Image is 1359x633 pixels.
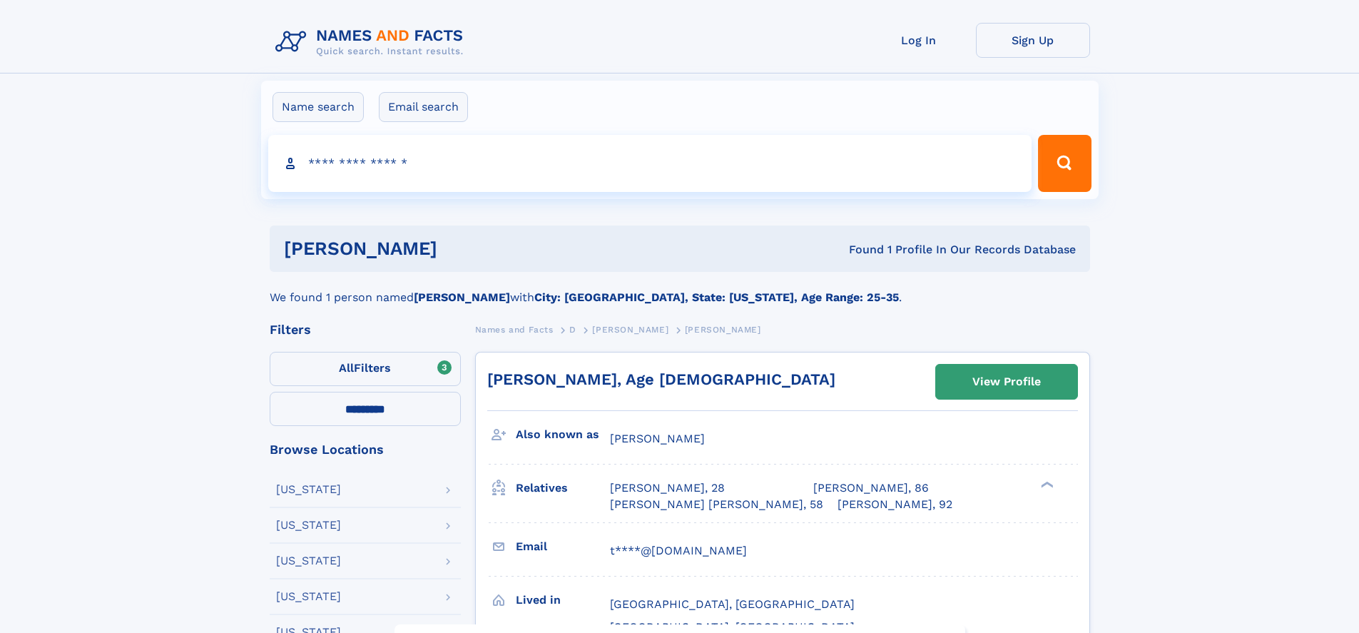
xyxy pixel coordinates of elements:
div: Browse Locations [270,443,461,456]
a: [PERSON_NAME], 92 [838,497,952,512]
label: Email search [379,92,468,122]
img: Logo Names and Facts [270,23,475,61]
h3: Relatives [516,476,610,500]
div: Found 1 Profile In Our Records Database [643,242,1076,258]
a: [PERSON_NAME] [592,320,668,338]
span: D [569,325,576,335]
label: Filters [270,352,461,386]
h1: [PERSON_NAME] [284,240,643,258]
div: We found 1 person named with . [270,272,1090,306]
span: [PERSON_NAME] [685,325,761,335]
span: [GEOGRAPHIC_DATA], [GEOGRAPHIC_DATA] [610,597,855,611]
a: View Profile [936,365,1077,399]
div: [US_STATE] [276,520,341,531]
span: [PERSON_NAME] [610,432,705,445]
div: View Profile [972,365,1041,398]
b: City: [GEOGRAPHIC_DATA], State: [US_STATE], Age Range: 25-35 [534,290,899,304]
div: [US_STATE] [276,591,341,602]
span: [PERSON_NAME] [592,325,668,335]
a: [PERSON_NAME], 86 [813,480,929,496]
div: [US_STATE] [276,555,341,567]
div: Filters [270,323,461,336]
h3: Lived in [516,588,610,612]
label: Name search [273,92,364,122]
b: [PERSON_NAME] [414,290,510,304]
a: [PERSON_NAME] [PERSON_NAME], 58 [610,497,823,512]
a: D [569,320,576,338]
a: Names and Facts [475,320,554,338]
span: All [339,361,354,375]
h3: Also known as [516,422,610,447]
a: [PERSON_NAME], Age [DEMOGRAPHIC_DATA] [487,370,835,388]
h3: Email [516,535,610,559]
button: Search Button [1038,135,1091,192]
a: Sign Up [976,23,1090,58]
div: [US_STATE] [276,484,341,495]
a: Log In [862,23,976,58]
div: ❯ [1037,480,1054,490]
input: search input [268,135,1032,192]
a: [PERSON_NAME], 28 [610,480,725,496]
